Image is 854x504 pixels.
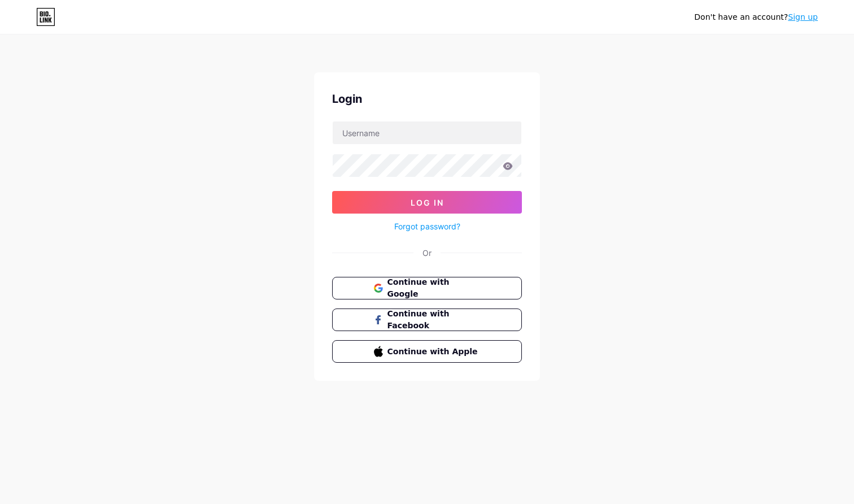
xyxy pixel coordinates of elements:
button: Continue with Facebook [332,309,522,331]
span: Log In [411,198,444,207]
input: Username [333,121,521,144]
span: Continue with Facebook [387,308,481,332]
button: Log In [332,191,522,214]
button: Continue with Apple [332,340,522,363]
a: Forgot password? [394,220,460,232]
span: Continue with Apple [387,346,481,358]
div: Or [422,247,432,259]
button: Continue with Google [332,277,522,299]
div: Login [332,90,522,107]
span: Continue with Google [387,276,481,300]
div: Don't have an account? [694,11,818,23]
a: Sign up [788,12,818,21]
